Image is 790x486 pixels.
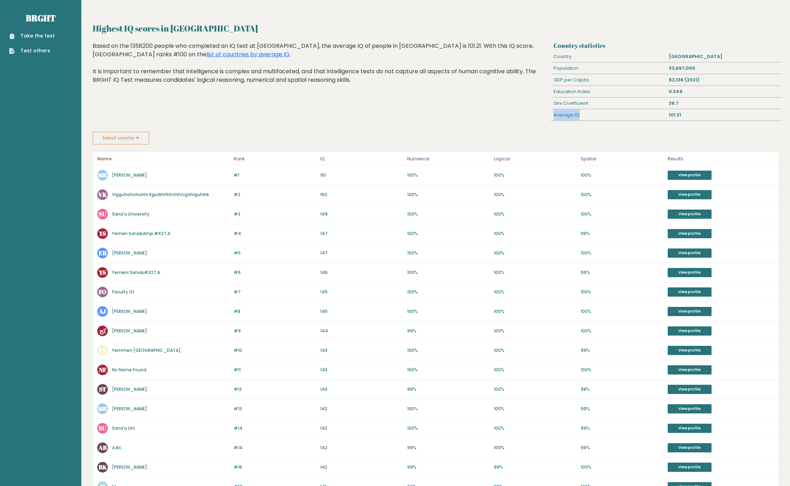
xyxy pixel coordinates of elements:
p: 99% [407,464,490,470]
p: 99% [581,425,663,431]
div: Country [551,51,666,62]
text: AB [98,444,107,452]
p: #6 [234,269,316,276]
a: Test others [9,47,55,55]
a: View profile [668,365,712,374]
p: 100% [494,289,577,295]
p: #13 [234,406,316,412]
a: View profile [668,424,712,433]
p: #1 [234,172,316,178]
div: 33,697,000 [666,63,782,74]
p: 100% [494,308,577,315]
p: 100% [407,172,490,178]
text: YS [99,229,106,238]
text: YY [98,346,107,354]
div: Education Index [551,86,666,97]
p: 147 [320,230,403,237]
p: 100% [494,269,577,276]
p: 100% [407,289,490,295]
p: 100% [581,308,663,315]
p: 100% [494,386,577,393]
p: IQ [320,155,403,163]
a: View profile [668,171,712,180]
p: #11 [234,367,316,373]
a: Yemeni Sana&#X27;A [112,269,160,275]
p: #12 [234,386,316,393]
a: A Bc [112,445,121,451]
p: 100% [407,367,490,373]
p: #4 [234,230,316,237]
p: #8 [234,308,316,315]
text: ST [99,385,106,393]
p: 99% [407,386,490,393]
p: 100% [494,425,577,431]
a: View profile [668,443,712,452]
p: 150 [320,191,403,198]
text: FO [99,288,106,296]
p: 142 [320,445,403,451]
p: 100% [407,230,490,237]
p: 100% [494,328,577,334]
p: #14 [234,425,316,431]
div: $2,136 (2021) [666,74,782,86]
p: 100% [581,191,663,198]
div: 36.7 [666,98,782,109]
p: 146 [320,269,403,276]
p: 100% [494,367,577,373]
a: Sana'a Uni [112,425,135,431]
p: 143 [320,386,403,393]
p: 147 [320,250,403,256]
div: Gini Coefficient [551,98,666,109]
div: Average IQ [551,109,666,121]
p: 100% [407,191,490,198]
text: SU [99,424,106,432]
p: Numerical [407,155,490,163]
text: MR [98,171,107,179]
p: 143 [320,347,403,354]
button: Select country [93,132,149,144]
text: VK [98,190,107,199]
p: Rank [234,155,316,163]
p: #2 [234,191,316,198]
a: [PERSON_NAME] [112,250,147,256]
p: 100% [407,406,490,412]
a: View profile [668,346,712,355]
a: No Name Found [112,367,146,373]
p: 99% [581,445,663,451]
p: 100% [407,308,490,315]
a: [PERSON_NAME] [112,308,147,314]
p: 99% [407,328,490,334]
p: #7 [234,289,316,295]
h2: Highest IQ scores in [GEOGRAPHIC_DATA] [93,22,779,35]
p: 100% [407,269,490,276]
p: 100% [581,367,663,373]
a: View profile [668,248,712,258]
a: [PERSON_NAME] [112,172,147,178]
text: SU [99,210,106,218]
b: Name [97,156,112,162]
p: #16 [234,464,316,470]
p: #14 [234,445,316,451]
a: [PERSON_NAME] [112,328,147,334]
text: NF [99,366,106,374]
a: [PERSON_NAME] [112,386,147,392]
a: Yemen Sana&Amp;#X27;A [112,230,170,236]
p: #10 [234,347,316,354]
p: Results [668,155,774,163]
a: [PERSON_NAME] [112,406,147,412]
p: Spatial [581,155,663,163]
p: 100% [581,211,663,217]
a: View profile [668,326,712,336]
text: BK [99,463,107,471]
p: Logical [494,155,577,163]
a: View profile [668,385,712,394]
a: View profile [668,210,712,219]
h3: Country statistics [554,42,779,49]
p: 99% [581,269,663,276]
a: View profile [668,190,712,199]
p: 99% [581,406,663,412]
p: 99% [494,464,577,470]
p: 100% [407,250,490,256]
p: 144 [320,328,403,334]
text: AJ [99,307,106,315]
